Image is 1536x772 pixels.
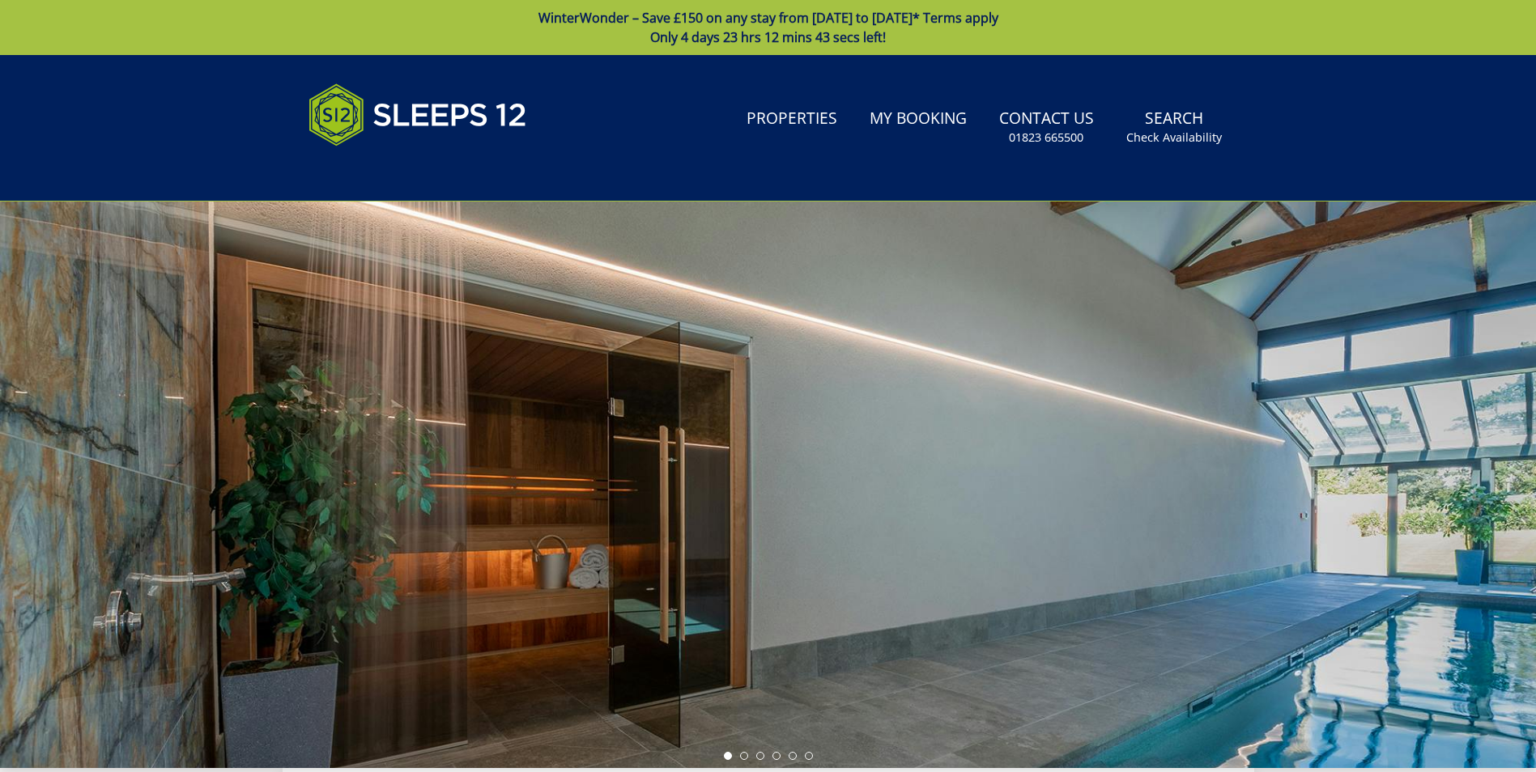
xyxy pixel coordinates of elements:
a: My Booking [863,101,973,138]
iframe: Customer reviews powered by Trustpilot [300,165,470,179]
a: Properties [740,101,844,138]
a: SearchCheck Availability [1120,101,1228,154]
img: Sleeps 12 [308,74,527,155]
small: 01823 665500 [1009,129,1083,146]
span: Only 4 days 23 hrs 12 mins 43 secs left! [650,28,886,46]
small: Check Availability [1126,129,1222,146]
a: Contact Us01823 665500 [993,101,1100,154]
